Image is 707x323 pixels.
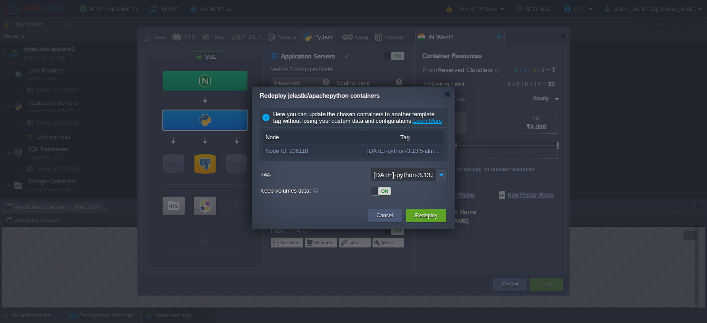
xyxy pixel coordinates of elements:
div: Node ID: 236118 [263,145,365,157]
span: Redeploy jelastic/apachepython containers [260,92,380,99]
div: Here you can update the chosen containers to another template tag without losing your custom data... [259,108,448,128]
a: Learn More [413,118,442,124]
div: ON [378,187,391,195]
div: Tag [365,132,445,143]
button: Cancel [376,211,393,220]
div: [DATE]-python-3.13.5-almalinux-9 [365,145,445,157]
button: Redeploy [415,211,437,220]
label: Tag: [260,168,369,179]
div: Node [263,132,365,143]
label: Keep volumes data: [260,185,369,197]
